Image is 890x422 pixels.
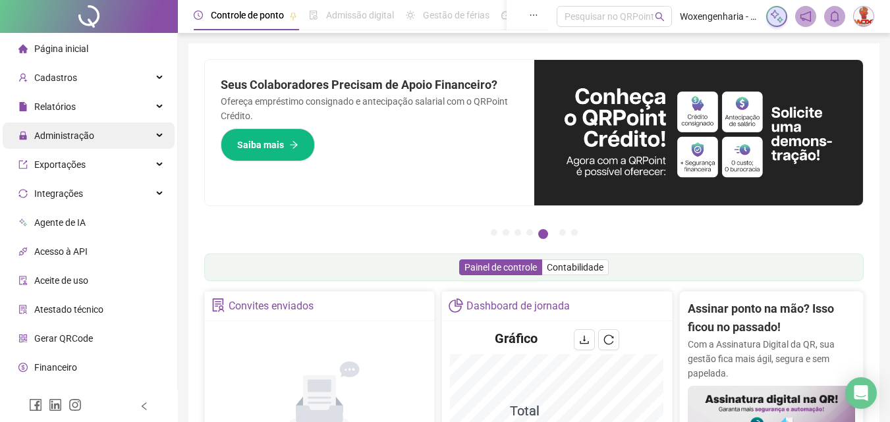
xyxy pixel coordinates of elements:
button: 1 [491,229,497,236]
span: pie-chart [449,298,462,312]
div: Open Intercom Messenger [845,377,877,409]
span: sync [18,189,28,198]
span: facebook [29,398,42,411]
img: 80098 [854,7,874,26]
span: api [18,247,28,256]
span: ellipsis [529,11,538,20]
button: 2 [503,229,509,236]
span: user-add [18,73,28,82]
span: arrow-right [289,140,298,149]
span: lock [18,131,28,140]
span: Financeiro [34,362,77,373]
img: sparkle-icon.fc2bf0ac1784a2077858766a79e2daf3.svg [769,9,784,24]
button: 3 [515,229,521,236]
span: Página inicial [34,43,88,54]
span: home [18,44,28,53]
p: Com a Assinatura Digital da QR, sua gestão fica mais ágil, segura e sem papelada. [688,337,855,381]
span: Acesso à API [34,246,88,257]
span: left [140,402,149,411]
span: instagram [69,398,82,411]
button: 5 [538,229,548,239]
span: Gestão de férias [423,10,489,20]
span: reload [603,334,614,345]
h2: Seus Colaboradores Precisam de Apoio Financeiro? [221,76,518,94]
span: Gerar QRCode [34,333,93,344]
span: Cadastros [34,72,77,83]
span: Agente de IA [34,217,86,228]
span: clock-circle [194,11,203,20]
span: solution [18,305,28,314]
span: sun [406,11,415,20]
span: qrcode [18,334,28,343]
span: Painel de controle [464,262,537,273]
span: Administração [34,130,94,141]
div: Dashboard de jornada [466,295,570,317]
span: Relatórios [34,101,76,112]
span: Saiba mais [237,138,284,152]
span: solution [211,298,225,312]
button: 4 [526,229,533,236]
p: Ofereça empréstimo consignado e antecipação salarial com o QRPoint Crédito. [221,94,518,123]
h2: Assinar ponto na mão? Isso ficou no passado! [688,300,855,337]
div: Convites enviados [229,295,314,317]
span: linkedin [49,398,62,411]
span: notification [800,11,812,22]
span: Controle de ponto [211,10,284,20]
button: Saiba mais [221,128,315,161]
span: Contabilidade [547,262,603,273]
span: Exportações [34,159,86,170]
span: download [579,334,590,345]
span: Admissão digital [326,10,394,20]
button: 7 [571,229,578,236]
span: Aceite de uso [34,275,88,286]
span: Integrações [34,188,83,199]
span: pushpin [289,12,297,20]
img: banner%2F11e687cd-1386-4cbd-b13b-7bd81425532d.png [534,60,864,205]
button: 6 [559,229,566,236]
span: dollar [18,363,28,372]
span: Woxengenharia - WOX ENGENHARIA [680,9,758,24]
span: file-done [309,11,318,20]
span: Atestado técnico [34,304,103,315]
span: dashboard [501,11,511,20]
h4: Gráfico [495,329,538,348]
span: audit [18,276,28,285]
span: bell [829,11,841,22]
span: file [18,102,28,111]
span: search [655,12,665,22]
span: export [18,160,28,169]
